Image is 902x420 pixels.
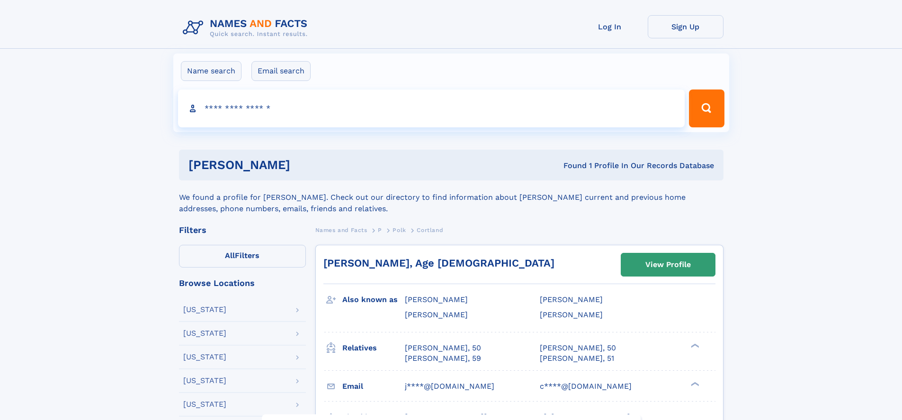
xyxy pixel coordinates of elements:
img: Logo Names and Facts [179,15,315,41]
div: [US_STATE] [183,306,226,313]
button: Search Button [689,89,724,127]
span: Cortland [417,227,443,233]
div: Filters [179,226,306,234]
a: [PERSON_NAME], 50 [540,343,616,353]
span: Polk [393,227,406,233]
span: P [378,227,382,233]
h1: [PERSON_NAME] [188,159,427,171]
span: [PERSON_NAME] [540,310,603,319]
a: View Profile [621,253,715,276]
div: [US_STATE] [183,377,226,384]
span: [PERSON_NAME] [540,295,603,304]
div: ❯ [688,342,700,349]
div: Found 1 Profile In Our Records Database [427,161,714,171]
div: We found a profile for [PERSON_NAME]. Check out our directory to find information about [PERSON_N... [179,180,723,214]
label: Filters [179,245,306,268]
div: [US_STATE] [183,353,226,361]
label: Name search [181,61,241,81]
span: [PERSON_NAME] [405,310,468,319]
a: [PERSON_NAME], Age [DEMOGRAPHIC_DATA] [323,257,554,269]
div: View Profile [645,254,691,276]
a: Names and Facts [315,224,367,236]
label: Email search [251,61,311,81]
a: Sign Up [648,15,723,38]
h3: Relatives [342,340,405,356]
div: Browse Locations [179,279,306,287]
input: search input [178,89,685,127]
h3: Email [342,378,405,394]
div: ❯ [688,381,700,387]
a: Polk [393,224,406,236]
span: [PERSON_NAME] [405,295,468,304]
div: [US_STATE] [183,330,226,337]
span: All [225,251,235,260]
a: [PERSON_NAME], 51 [540,353,614,364]
a: Log In [572,15,648,38]
a: [PERSON_NAME], 50 [405,343,481,353]
a: [PERSON_NAME], 59 [405,353,481,364]
div: [US_STATE] [183,401,226,408]
a: P [378,224,382,236]
h3: Also known as [342,292,405,308]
